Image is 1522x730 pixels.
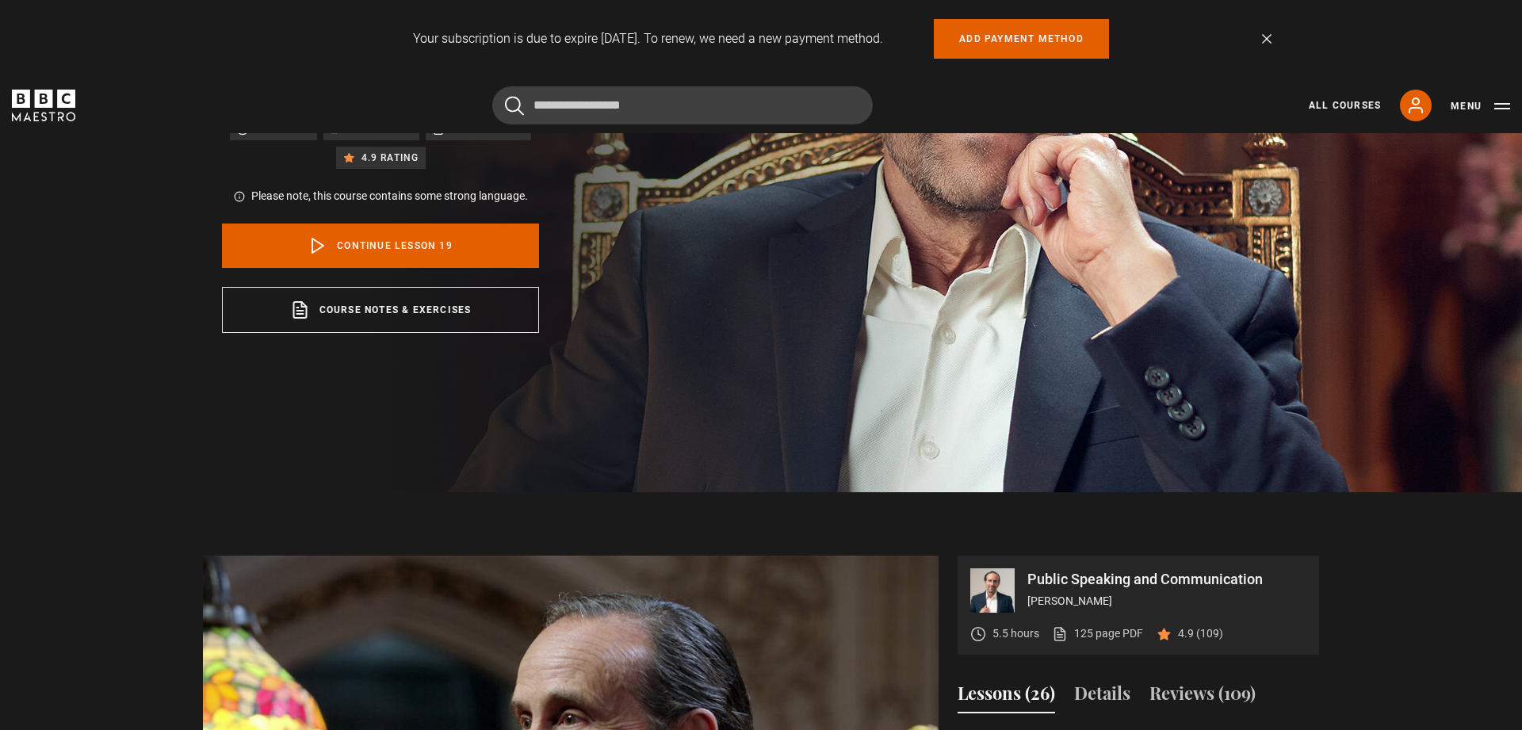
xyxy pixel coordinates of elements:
[1309,98,1381,113] a: All Courses
[934,19,1109,59] a: Add payment method
[1178,625,1223,642] p: 4.9 (109)
[251,188,528,204] p: Please note, this course contains some strong language.
[958,680,1055,713] button: Lessons (26)
[992,625,1039,642] p: 5.5 hours
[1052,625,1143,642] a: 125 page PDF
[222,224,539,268] a: Continue lesson 19
[505,96,524,116] button: Submit the search query
[1027,593,1306,610] p: [PERSON_NAME]
[413,29,883,48] p: Your subscription is due to expire [DATE]. To renew, we need a new payment method.
[222,287,539,333] a: Course notes & exercises
[12,90,75,121] svg: BBC Maestro
[492,86,873,124] input: Search
[1027,572,1306,587] p: Public Speaking and Communication
[1074,680,1130,713] button: Details
[361,150,419,166] p: 4.9 rating
[1149,680,1256,713] button: Reviews (109)
[1451,98,1510,114] button: Toggle navigation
